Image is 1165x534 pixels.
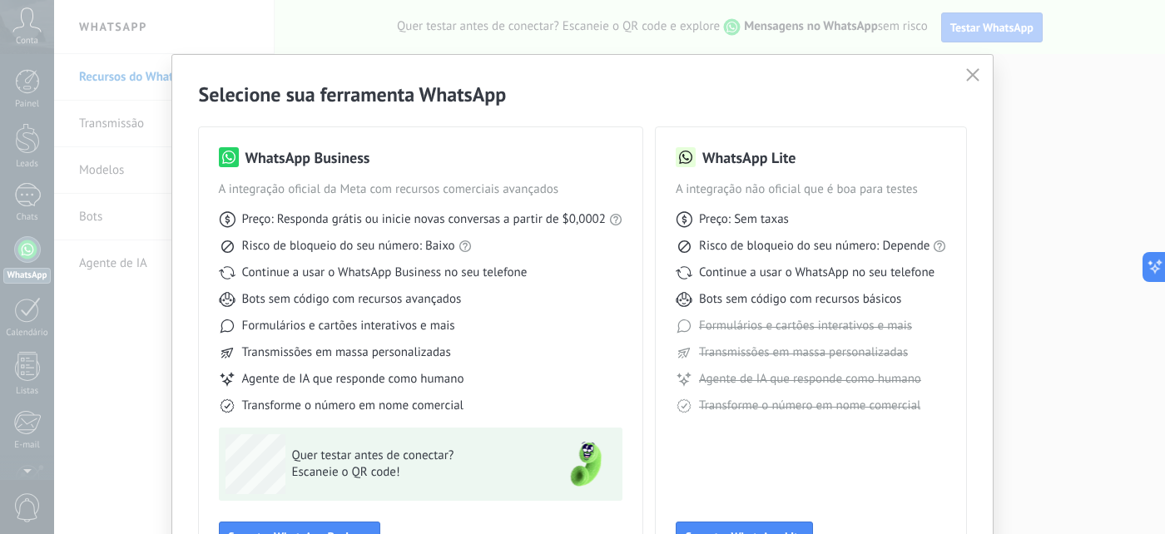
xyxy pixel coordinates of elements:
h3: WhatsApp Lite [702,147,796,168]
img: green-phone.png [556,434,616,494]
span: Formulários e cartões interativos e mais [242,318,455,334]
span: Transmissões em massa personalizadas [699,344,908,361]
h2: Selecione sua ferramenta WhatsApp [199,82,967,107]
span: Continue a usar o WhatsApp Business no seu telefone [242,265,528,281]
span: Transforme o número em nome comercial [699,398,920,414]
span: A integração oficial da Meta com recursos comerciais avançados [219,181,622,198]
span: Preço: Responda grátis ou inicie novas conversas a partir de $0,0002 [242,211,606,228]
span: Bots sem código com recursos básicos [699,291,901,308]
span: Transforme o número em nome comercial [242,398,464,414]
span: Transmissões em massa personalizadas [242,344,451,361]
span: Preço: Sem taxas [699,211,789,228]
span: A integração não oficial que é boa para testes [676,181,947,198]
span: Continue a usar o WhatsApp no seu telefone [699,265,934,281]
span: Bots sem código com recursos avançados [242,291,462,308]
span: Risco de bloqueio do seu número: Baixo [242,238,455,255]
span: Escaneie o QR code! [292,464,535,481]
h3: WhatsApp Business [245,147,370,168]
span: Agente de IA que responde como humano [699,371,921,388]
span: Agente de IA que responde como humano [242,371,464,388]
span: Formulários e cartões interativos e mais [699,318,912,334]
span: Risco de bloqueio do seu número: Depende [699,238,930,255]
span: Quer testar antes de conectar? [292,447,535,464]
